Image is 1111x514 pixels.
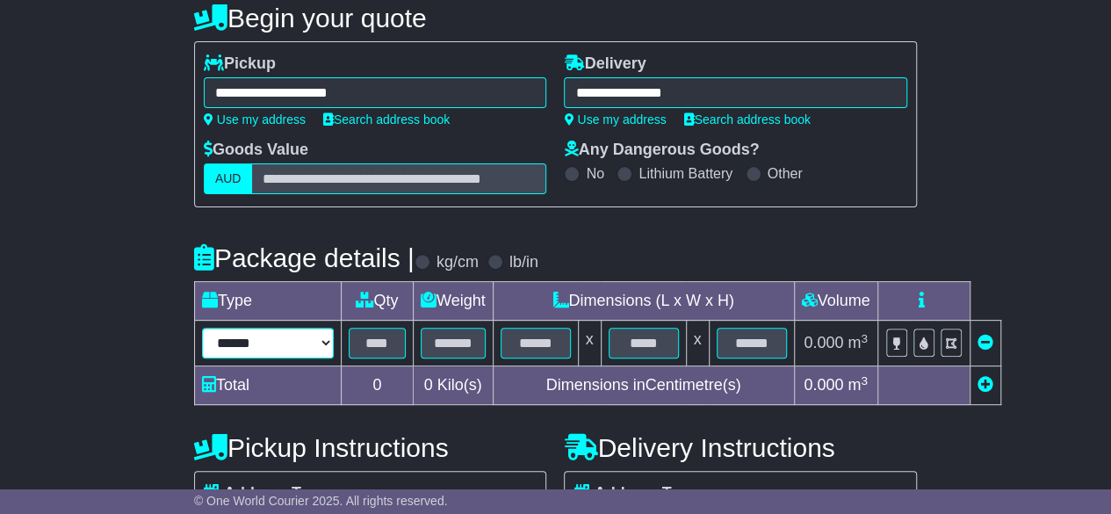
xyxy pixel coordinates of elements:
label: Pickup [204,54,276,74]
a: Search address book [684,112,811,127]
sup: 3 [861,374,868,387]
td: Kilo(s) [413,366,493,405]
a: Use my address [204,112,306,127]
span: m [848,334,868,351]
td: x [578,321,601,366]
h4: Pickup Instructions [194,433,547,462]
label: Goods Value [204,141,308,160]
label: Address Type [204,484,328,503]
td: x [686,321,709,366]
a: Search address book [323,112,450,127]
label: No [586,165,603,182]
label: kg/cm [436,253,479,272]
td: Type [194,282,341,321]
span: 0.000 [804,376,843,394]
a: Add new item [978,376,993,394]
span: 0 [424,376,433,394]
a: Use my address [564,112,666,127]
label: AUD [204,163,253,194]
label: Address Type [574,484,697,503]
sup: 3 [861,332,868,345]
span: m [848,376,868,394]
span: 0.000 [804,334,843,351]
td: Weight [413,282,493,321]
h4: Delivery Instructions [564,433,917,462]
h4: Begin your quote [194,4,917,33]
label: lb/in [509,253,538,272]
h4: Package details | [194,243,415,272]
td: Volume [794,282,877,321]
td: Total [194,366,341,405]
label: Other [768,165,803,182]
label: Lithium Battery [638,165,732,182]
span: © One World Courier 2025. All rights reserved. [194,494,448,508]
td: 0 [341,366,413,405]
td: Dimensions (L x W x H) [493,282,794,321]
label: Any Dangerous Goods? [564,141,759,160]
td: Dimensions in Centimetre(s) [493,366,794,405]
td: Qty [341,282,413,321]
label: Delivery [564,54,646,74]
a: Remove this item [978,334,993,351]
